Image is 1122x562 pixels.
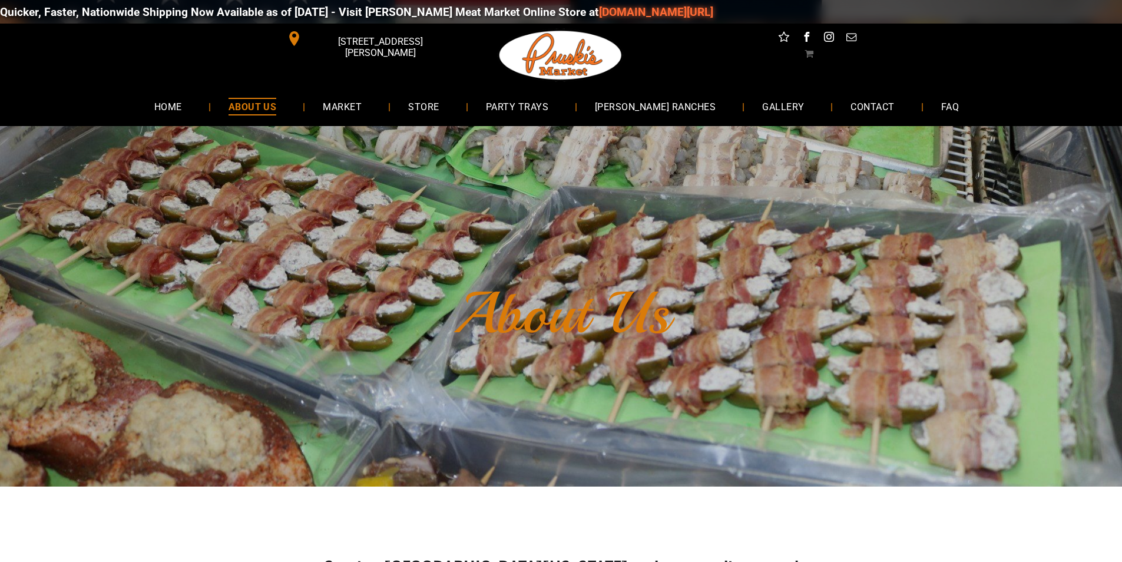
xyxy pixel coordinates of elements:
font: About Us [453,277,670,350]
a: STORE [390,91,456,122]
img: Pruski-s+Market+HQ+Logo2-1920w.png [497,24,624,87]
a: ABOUT US [211,91,294,122]
a: GALLERY [744,91,822,122]
a: [PERSON_NAME] RANCHES [577,91,733,122]
a: HOME [137,91,200,122]
a: [STREET_ADDRESS][PERSON_NAME] [279,29,459,48]
a: CONTACT [833,91,912,122]
a: facebook [799,29,814,48]
a: instagram [821,29,836,48]
a: email [843,29,859,48]
a: FAQ [924,91,977,122]
a: PARTY TRAYS [468,91,566,122]
a: MARKET [305,91,379,122]
span: [STREET_ADDRESS][PERSON_NAME] [304,30,456,64]
a: Social network [776,29,792,48]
